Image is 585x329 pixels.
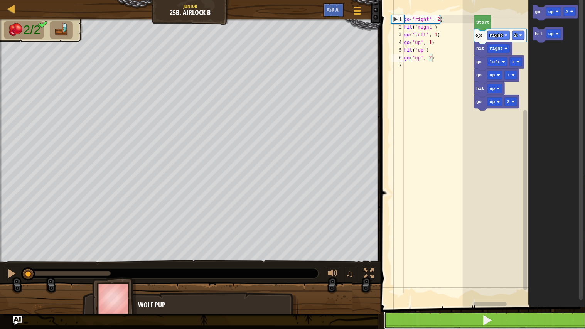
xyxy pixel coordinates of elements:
[566,9,568,14] text: 2
[50,21,73,39] li: Go to the X.
[24,23,40,37] span: 2/2
[477,33,482,38] text: go
[323,3,344,17] button: Ask AI
[361,267,377,282] button: Toggle fullscreen
[138,300,290,310] div: Wolf Pup
[514,33,517,38] text: 2
[549,9,554,14] text: up
[507,99,510,104] text: 2
[391,39,404,46] div: 4
[92,277,137,320] img: thang_avatar_frame.png
[512,59,515,64] text: 1
[507,73,510,78] text: 1
[477,46,485,51] text: hit
[391,46,404,54] div: 5
[13,316,22,325] button: Ask AI
[391,23,404,31] div: 2
[477,73,482,78] text: go
[490,59,501,64] text: left
[490,33,503,38] text: right
[477,86,485,91] text: hit
[477,20,490,25] text: Start
[490,86,496,91] text: up
[535,9,541,14] text: go
[549,31,554,36] text: up
[391,54,404,62] div: 6
[344,267,357,282] button: ♫
[477,99,482,104] text: go
[490,99,496,104] text: up
[391,31,404,39] div: 3
[327,6,340,13] span: Ask AI
[346,268,354,279] span: ♫
[490,46,503,51] text: right
[391,62,404,69] div: 7
[4,21,44,39] li: Hit the crates.
[325,267,341,282] button: Adjust volume
[348,3,367,21] button: Show game menu
[4,267,19,282] button: Ctrl + P: Pause
[535,31,543,36] text: hit
[490,73,496,78] text: up
[477,59,482,64] text: go
[392,15,404,23] div: 1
